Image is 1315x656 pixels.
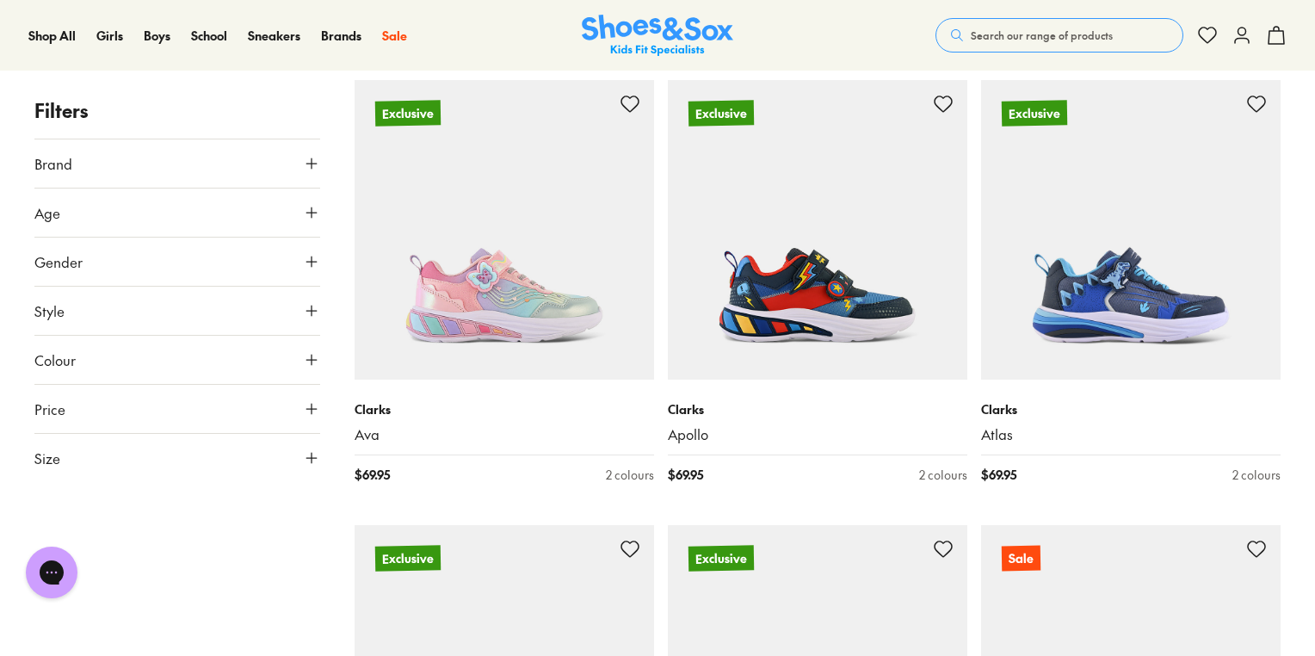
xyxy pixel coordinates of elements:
[355,425,654,444] a: Ava
[382,27,407,44] span: Sale
[981,466,1016,484] span: $ 69.95
[582,15,733,57] img: SNS_Logo_Responsive.svg
[981,400,1281,418] p: Clarks
[96,27,123,44] span: Girls
[688,98,755,128] p: Exclusive
[382,27,407,45] a: Sale
[355,400,654,418] p: Clarks
[34,448,60,468] span: Size
[321,27,361,45] a: Brands
[34,189,320,237] button: Age
[34,300,65,321] span: Style
[668,466,703,484] span: $ 69.95
[668,400,967,418] p: Clarks
[191,27,227,44] span: School
[248,27,300,45] a: Sneakers
[34,350,76,370] span: Colour
[96,27,123,45] a: Girls
[606,466,654,484] div: 2 colours
[355,80,654,380] a: Exclusive
[668,80,967,380] a: Exclusive
[34,238,320,286] button: Gender
[1232,466,1281,484] div: 2 colours
[34,336,320,384] button: Colour
[28,27,76,45] a: Shop All
[981,80,1281,380] a: Exclusive
[34,153,72,174] span: Brand
[34,202,60,223] span: Age
[1002,100,1067,126] p: Exclusive
[355,466,390,484] span: $ 69.95
[34,399,65,419] span: Price
[374,98,441,128] p: Exclusive
[17,541,86,604] iframe: Gorgias live chat messenger
[34,251,83,272] span: Gender
[688,545,754,571] p: Exclusive
[321,27,361,44] span: Brands
[935,18,1183,53] button: Search our range of products
[971,28,1113,43] span: Search our range of products
[34,139,320,188] button: Brand
[144,27,170,45] a: Boys
[248,27,300,44] span: Sneakers
[1002,545,1040,571] p: Sale
[191,27,227,45] a: School
[144,27,170,44] span: Boys
[28,27,76,44] span: Shop All
[375,545,441,571] p: Exclusive
[34,434,320,482] button: Size
[668,425,967,444] a: Apollo
[981,425,1281,444] a: Atlas
[919,466,967,484] div: 2 colours
[34,287,320,335] button: Style
[34,385,320,433] button: Price
[34,96,320,125] p: Filters
[582,15,733,57] a: Shoes & Sox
